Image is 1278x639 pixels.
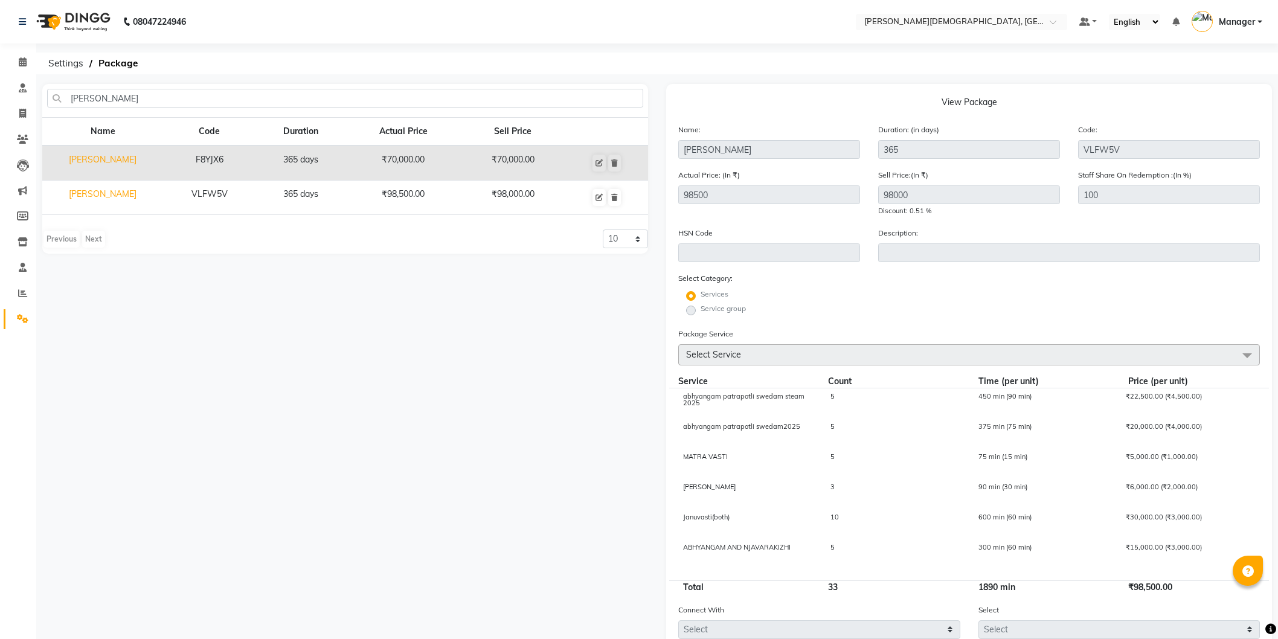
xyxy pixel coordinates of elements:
span: Manager [1219,16,1255,28]
div: ₹30,000.00 (₹3,000.00) [1117,514,1215,535]
td: ₹98,000.00 [461,181,565,215]
div: 300 min (60 min) [969,544,1117,565]
span: abhyangam patrapotli swedam2025 [683,422,800,431]
input: Search by package name [47,89,643,108]
td: [PERSON_NAME] [42,146,163,181]
label: HSN Code [678,228,713,239]
td: 365 days [255,181,346,215]
div: 1890 min [969,581,1119,594]
div: ₹22,500.00 (₹4,500.00) [1117,393,1215,414]
div: ₹20,000.00 (₹4,000.00) [1117,423,1215,444]
td: ₹98,500.00 [346,181,461,215]
div: ₹98,500.00 [1119,581,1219,594]
span: 3 [830,483,835,491]
div: Time (per unit) [969,375,1119,388]
img: Manager [1192,11,1213,32]
iframe: chat widget [1227,591,1266,627]
p: View Package [678,96,1260,114]
th: Name [42,118,163,146]
div: 450 min (90 min) [969,393,1117,414]
span: Settings [42,53,89,74]
th: Code [163,118,255,146]
label: Service group [701,303,746,314]
span: Januvasti(both) [683,513,730,521]
div: 600 min (60 min) [969,514,1117,535]
span: MATRA VASTI [683,452,728,461]
div: ₹15,000.00 (₹3,000.00) [1117,544,1215,565]
div: 375 min (75 min) [969,423,1117,444]
div: 90 min (30 min) [969,484,1117,504]
label: Sell Price:(In ₹) [878,170,928,181]
span: Package [92,53,144,74]
td: ₹70,000.00 [346,146,461,181]
div: Price (per unit) [1119,375,1219,388]
b: 08047224946 [133,5,186,39]
label: Actual Price: (In ₹) [678,170,740,181]
span: 10 [830,513,839,521]
label: Staff Share On Redemption :(In %) [1078,170,1192,181]
span: ABHYANGAM AND NJAVARAKIZHI [683,543,791,551]
label: Code: [1078,124,1097,135]
div: ₹5,000.00 (₹1,000.00) [1117,454,1215,474]
div: Count [819,375,969,388]
div: ₹6,000.00 (₹2,000.00) [1117,484,1215,504]
span: 5 [830,392,835,400]
span: [PERSON_NAME] [683,483,736,491]
th: Actual Price [346,118,461,146]
label: Services [701,289,728,300]
span: 5 [830,543,835,551]
img: logo [31,5,114,39]
span: Total [678,577,708,597]
td: VLFW5V [163,181,255,215]
label: Duration: (in days) [878,124,939,135]
span: Discount: 0.51 % [878,207,931,215]
td: 365 days [255,146,346,181]
div: 33 [819,581,969,594]
label: Connect With [678,605,724,615]
label: Package Service [678,329,733,339]
label: Description: [878,228,918,239]
span: 5 [830,452,835,461]
span: Select Service [686,349,741,360]
label: Select [978,605,999,615]
span: abhyangam patrapotli swedam steam 2025 [683,392,804,407]
span: 5 [830,422,835,431]
td: F8YJX6 [163,146,255,181]
td: ₹70,000.00 [461,146,565,181]
th: Duration [255,118,346,146]
th: Sell Price [461,118,565,146]
td: [PERSON_NAME] [42,181,163,215]
div: Service [669,375,819,388]
div: 75 min (15 min) [969,454,1117,474]
label: Select Category: [678,273,733,284]
label: Name: [678,124,701,135]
